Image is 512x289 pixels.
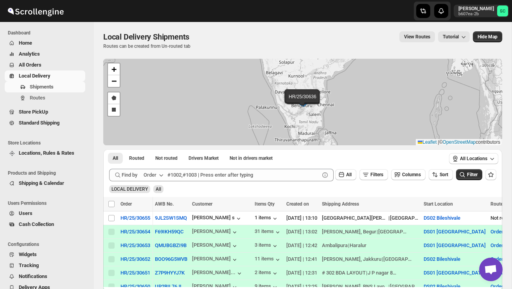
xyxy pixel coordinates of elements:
span: Created on [286,201,309,207]
a: Draw a polygon [108,92,120,104]
button: Columns [391,169,426,180]
div: | [322,228,419,236]
a: Leaflet [418,139,437,145]
span: LOCAL DELIVERY [111,186,148,192]
span: Standard Shipping [19,120,59,126]
span: Sort [440,172,448,177]
span: Routed [129,155,144,161]
a: Zoom out [108,75,120,87]
button: Shipments [5,81,85,92]
button: DS01 [GEOGRAPHIC_DATA] [424,242,486,248]
span: Store Locations [8,140,88,146]
button: 31 items [255,228,282,236]
span: Filter [467,172,478,177]
span: − [111,76,117,86]
button: Analytics [5,49,85,60]
span: + [111,64,117,74]
span: Local Delivery Shipments [103,32,189,42]
div: [PERSON_NAME] [192,228,239,236]
button: All [108,153,123,164]
img: Marker [298,98,309,107]
div: [PERSON_NAME], Begur [322,228,376,236]
span: Products and Shipping [8,170,88,176]
span: Drivers Market [189,155,219,161]
button: [PERSON_NAME] s [192,215,243,222]
a: Zoom in [108,63,120,75]
span: Not in drivers market [230,155,273,161]
button: BOO96G5WVB [155,256,187,262]
div: J P nagar 8th phase [GEOGRAPHIC_DATA] [368,269,397,277]
span: All [113,155,118,161]
button: 1 items [255,215,279,222]
button: Sort [429,169,453,180]
div: Haralur [350,242,366,249]
button: HR/25/30653 [120,242,150,248]
div: | [322,269,419,277]
div: [DATE] | 12:42 [286,242,317,249]
img: Marker [296,98,308,106]
span: Users [19,210,32,216]
button: DS01 [GEOGRAPHIC_DATA] [424,229,486,235]
img: Marker [296,96,307,105]
button: Un-claimable [225,153,277,164]
div: [DATE] | 12:41 [286,255,317,263]
span: Shipments [30,84,54,90]
span: Dashboard [8,30,88,36]
div: [DATE] | 12:31 [286,269,317,277]
div: # 302 BDA LAYOUT [322,269,366,277]
span: Tracking [19,262,39,268]
span: Hide Map [478,34,498,40]
div: 3 items [255,242,279,250]
img: Marker [296,96,308,104]
button: Cash Collection [5,219,85,230]
div: | [322,255,419,263]
div: [PERSON_NAME], Jakkuru [322,255,381,263]
span: Users Permissions [8,200,88,206]
span: Home [19,40,32,46]
span: Not routed [155,155,178,161]
button: HR/25/30655 [120,215,150,221]
div: [DATE] | 13:10 [286,214,317,222]
button: F69IKH59QC [155,229,183,235]
span: Items Qty [255,201,275,207]
img: Marker [296,96,307,105]
button: view route [399,31,435,42]
a: Draw a rectangle [108,104,120,116]
span: Start Location [424,201,453,207]
span: View Routes [404,34,430,40]
button: Shipping & Calendar [5,178,85,189]
button: 11 items [255,256,282,264]
div: Open chat [479,258,503,281]
button: Map action label [473,31,502,42]
button: [PERSON_NAME] [192,256,239,264]
button: Filters [359,169,388,180]
span: Cash Collection [19,221,54,227]
button: Routes [5,92,85,103]
img: Marker [296,97,307,106]
p: b607ea-2b [458,12,494,16]
span: Columns [402,172,421,177]
span: Tutorial [443,34,459,40]
span: All Orders [19,62,41,68]
button: [PERSON_NAME]... [192,269,243,277]
button: Home [5,38,85,49]
span: Configurations [8,241,88,247]
button: Tracking [5,260,85,271]
button: QMUBGBZI9B [155,242,187,248]
button: HR/25/30652 [120,256,150,262]
button: HR/25/30654 [120,229,150,235]
span: Find by [122,171,137,179]
button: Routed [124,153,149,164]
img: Marker [297,97,309,106]
span: | [438,139,439,145]
span: All Locations [460,155,487,162]
button: DS01 [GEOGRAPHIC_DATA] [424,270,486,276]
button: DS02 Bileshivale [424,256,460,262]
div: [GEOGRAPHIC_DATA][PERSON_NAME][PERSON_NAME], [PERSON_NAME][GEOGRAPHIC_DATA] [322,214,388,222]
button: Z7P9HYYJ7K [155,270,185,276]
